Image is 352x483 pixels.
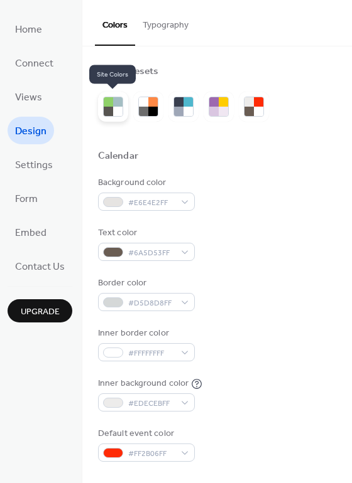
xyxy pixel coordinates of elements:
span: Design [15,122,47,142]
a: Embed [8,218,54,246]
span: #E6E4E2FF [128,196,175,210]
a: Contact Us [8,252,72,280]
div: Border color [98,277,192,290]
div: Text color [98,226,192,240]
span: #FF2B06FF [128,447,175,460]
button: Upgrade [8,299,72,322]
a: Settings [8,151,60,178]
a: Views [8,83,50,110]
a: Home [8,15,50,43]
div: Inner background color [98,377,189,390]
div: Inner border color [98,327,192,340]
span: Connect [15,54,53,74]
span: Settings [15,156,53,176]
div: Background color [98,176,192,189]
a: Design [8,117,54,144]
span: Embed [15,223,47,243]
a: Form [8,184,45,212]
span: #6A5D53FF [128,247,175,260]
span: Site Colors [89,65,136,83]
span: #D5D8D8FF [128,297,175,310]
div: Default event color [98,427,192,440]
a: Connect [8,49,61,77]
span: #EDECEBFF [128,397,175,410]
span: #FFFFFFFF [128,347,175,360]
div: Calendar [98,150,138,163]
span: Home [15,20,42,40]
span: Upgrade [21,305,60,319]
span: Form [15,189,38,210]
span: Views [15,88,42,108]
span: Contact Us [15,257,65,277]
